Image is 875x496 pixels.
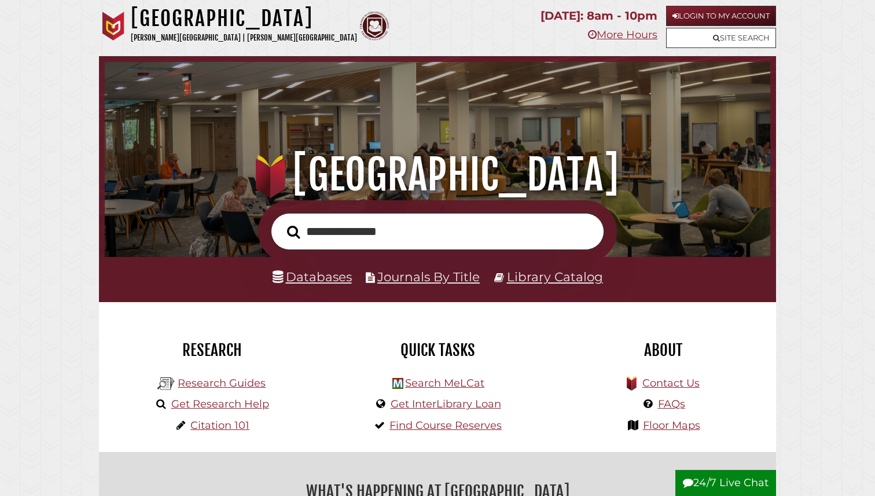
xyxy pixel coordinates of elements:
[507,269,603,284] a: Library Catalog
[178,377,266,390] a: Research Guides
[541,6,657,26] p: [DATE]: 8am - 10pm
[99,12,128,41] img: Calvin University
[559,340,767,360] h2: About
[333,340,542,360] h2: Quick Tasks
[171,398,269,410] a: Get Research Help
[360,12,389,41] img: Calvin Theological Seminary
[658,398,685,410] a: FAQs
[281,222,306,243] button: Search
[287,225,300,238] i: Search
[377,269,480,284] a: Journals By Title
[666,6,776,26] a: Login to My Account
[405,377,484,390] a: Search MeLCat
[273,269,352,284] a: Databases
[108,340,316,360] h2: Research
[190,419,249,432] a: Citation 101
[643,419,700,432] a: Floor Maps
[389,419,502,432] a: Find Course Reserves
[588,28,657,41] a: More Hours
[118,149,758,200] h1: [GEOGRAPHIC_DATA]
[642,377,700,390] a: Contact Us
[666,28,776,48] a: Site Search
[391,398,501,410] a: Get InterLibrary Loan
[392,378,403,389] img: Hekman Library Logo
[157,375,175,392] img: Hekman Library Logo
[131,6,357,31] h1: [GEOGRAPHIC_DATA]
[131,31,357,45] p: [PERSON_NAME][GEOGRAPHIC_DATA] | [PERSON_NAME][GEOGRAPHIC_DATA]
